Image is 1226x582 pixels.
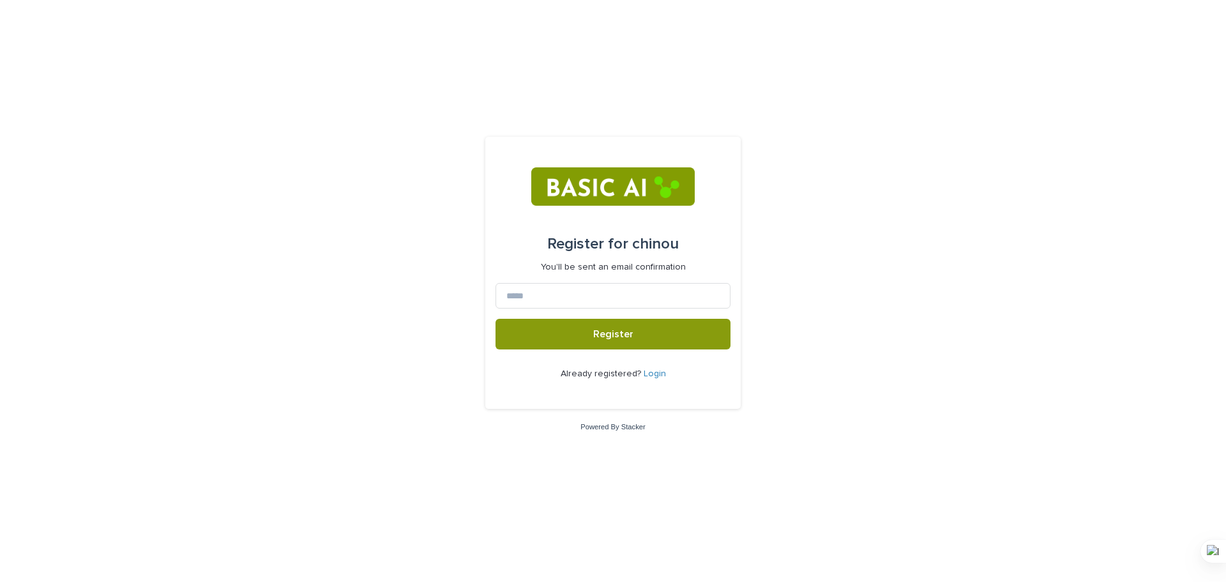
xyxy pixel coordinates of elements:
[593,329,633,339] span: Register
[531,167,694,206] img: RtIB8pj2QQiOZo6waziI
[547,236,628,252] span: Register for
[561,369,644,378] span: Already registered?
[496,319,730,349] button: Register
[580,423,645,431] a: Powered By Stacker
[644,369,666,378] a: Login
[541,262,686,273] p: You'll be sent an email confirmation
[547,226,679,262] div: chinou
